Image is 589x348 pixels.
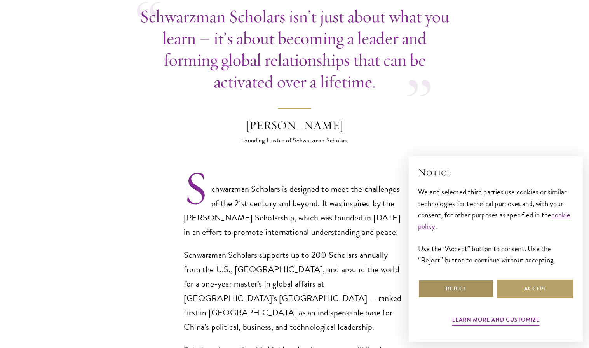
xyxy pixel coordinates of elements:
[418,186,573,265] div: We and selected third parties use cookies or similar technologies for technical purposes and, wit...
[452,315,540,327] button: Learn more and customize
[418,280,494,298] button: Reject
[184,248,405,334] p: Schwarzman Scholars supports up to 200 Scholars annually from the U.S., [GEOGRAPHIC_DATA], and ar...
[418,209,571,232] a: cookie policy
[227,118,362,133] div: [PERSON_NAME]
[184,182,405,240] p: Schwarzman Scholars is designed to meet the challenges of the 21st century and beyond. It was ins...
[137,5,452,93] p: Schwarzman Scholars isn’t just about what you learn – it’s about becoming a leader and forming gl...
[227,136,362,145] div: Founding Trustee of Schwarzman Scholars
[418,166,573,179] h2: Notice
[497,280,573,298] button: Accept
